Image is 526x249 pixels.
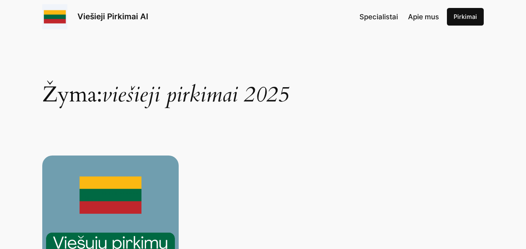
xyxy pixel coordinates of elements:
[447,8,484,26] a: Pirkimai
[359,13,398,21] span: Specialistai
[102,80,289,109] span: viešieji pirkimai 2025
[408,11,439,22] a: Apie mus
[359,11,439,22] nav: Navigation
[77,12,148,21] a: Viešieji Pirkimai AI
[408,13,439,21] span: Apie mus
[359,11,398,22] a: Specialistai
[42,4,67,29] img: Viešieji pirkimai logo
[42,41,484,106] h1: Žyma:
